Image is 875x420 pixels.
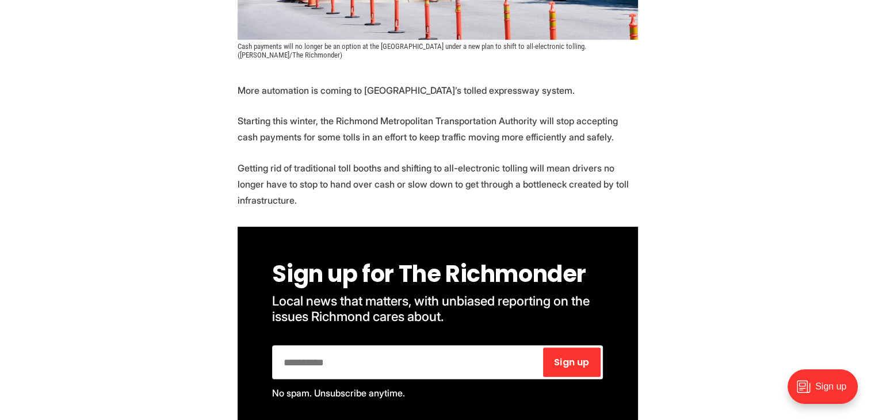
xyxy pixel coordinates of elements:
span: Cash payments will no longer be an option at the [GEOGRAPHIC_DATA] under a new plan to shift to a... [238,42,588,59]
button: Sign up [543,348,601,377]
span: Sign up [554,358,589,367]
span: No spam. Unsubscribe anytime. [272,387,405,399]
p: Starting this winter, the Richmond Metropolitan Transportation Authority will stop accepting cash... [238,113,638,145]
span: Sign up for The Richmonder [272,258,586,290]
p: More automation is coming to [GEOGRAPHIC_DATA]’s tolled expressway system. [238,82,638,98]
span: Local news that matters, with unbiased reporting on the issues Richmond cares about. [272,293,593,324]
p: Getting rid of traditional toll booths and shifting to all-electronic tolling will mean drivers n... [238,160,638,208]
iframe: portal-trigger [778,364,875,420]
